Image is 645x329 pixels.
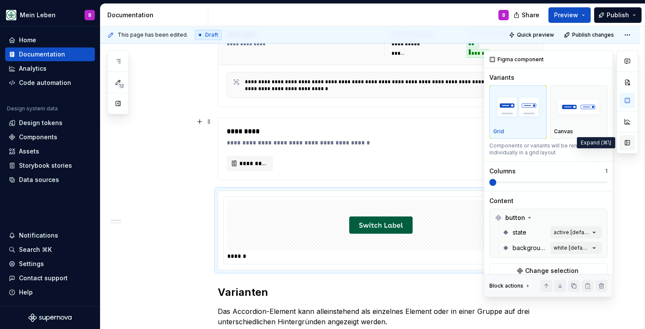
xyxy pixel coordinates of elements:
[561,29,618,41] button: Publish changes
[5,76,95,90] a: Code automation
[607,11,629,19] span: Publish
[19,133,57,141] div: Components
[107,11,204,19] div: Documentation
[506,29,558,41] button: Quick preview
[20,11,56,19] div: Mein Leben
[19,288,33,297] div: Help
[19,119,63,127] div: Design tokens
[19,36,36,44] div: Home
[28,313,72,322] svg: Supernova Logo
[5,271,95,285] button: Contact support
[19,260,44,268] div: Settings
[5,47,95,61] a: Documentation
[5,116,95,130] a: Design tokens
[548,7,591,23] button: Preview
[19,245,52,254] div: Search ⌘K
[522,11,539,19] span: Share
[19,64,47,73] div: Analytics
[19,161,72,170] div: Storybook stories
[19,175,59,184] div: Data sources
[6,10,16,20] img: df5db9ef-aba0-4771-bf51-9763b7497661.png
[7,105,58,112] div: Design system data
[5,173,95,187] a: Data sources
[218,285,544,299] h2: Varianten
[5,243,95,257] button: Search ⌘K
[554,11,578,19] span: Preview
[218,306,544,327] p: Das Accordion-Element kann alleinstehend als einzelnes Element oder in einer Gruppe auf drei unte...
[5,130,95,144] a: Components
[572,31,614,38] span: Publish changes
[5,62,95,75] a: Analytics
[205,31,218,38] span: Draft
[19,231,58,240] div: Notifications
[88,12,91,19] div: B
[117,82,125,89] span: 12
[502,12,505,19] div: B
[5,285,95,299] button: Help
[5,159,95,172] a: Storybook stories
[2,6,98,24] button: Mein LebenB
[5,144,95,158] a: Assets
[5,229,95,242] button: Notifications
[5,257,95,271] a: Settings
[509,7,545,23] button: Share
[517,31,554,38] span: Quick preview
[19,50,65,59] div: Documentation
[19,274,68,282] div: Contact support
[594,7,642,23] button: Publish
[118,31,188,38] span: This page has been edited.
[19,147,39,156] div: Assets
[19,78,71,87] div: Code automation
[577,137,615,148] div: Expand (⌘\)
[5,33,95,47] a: Home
